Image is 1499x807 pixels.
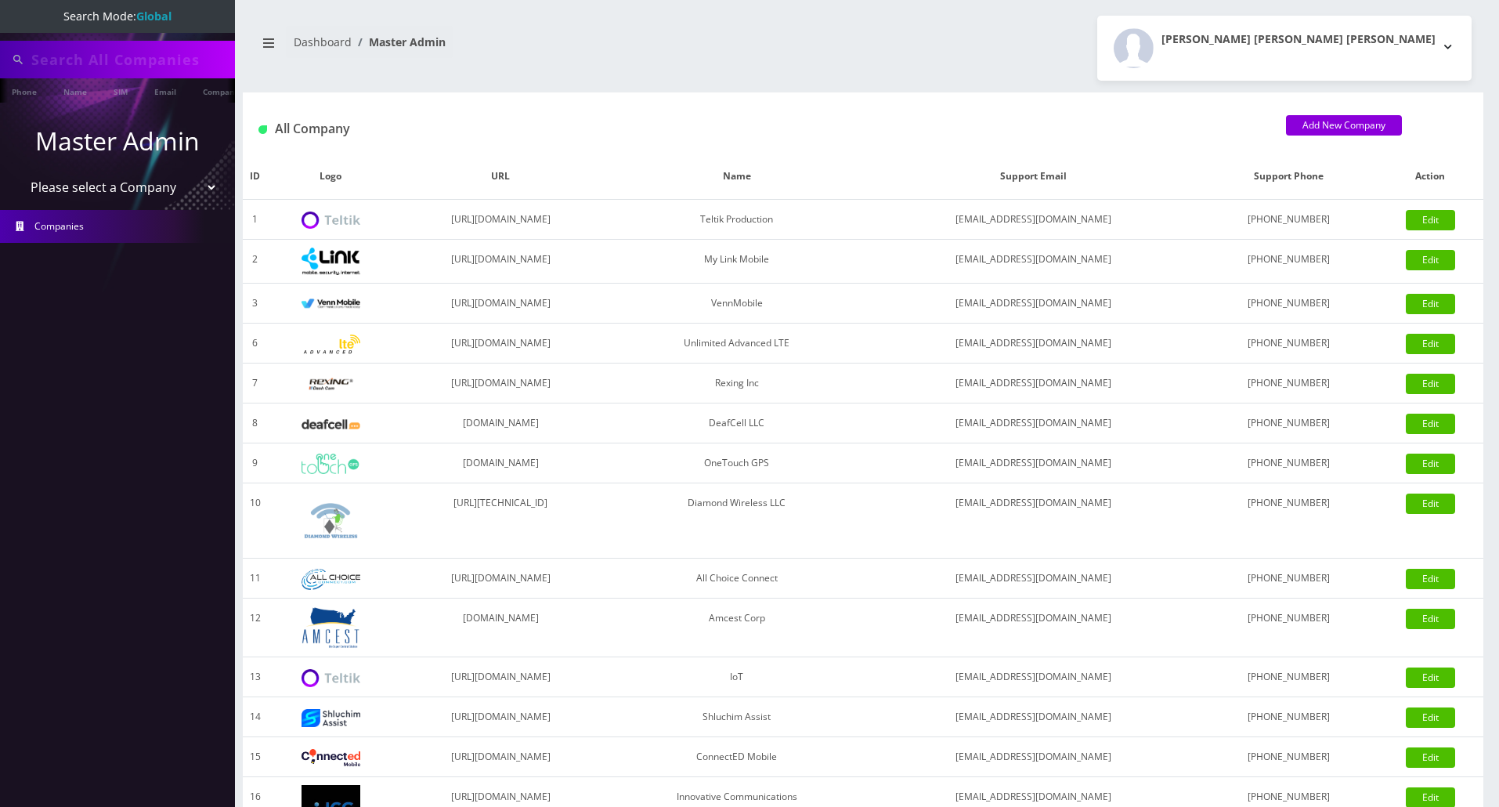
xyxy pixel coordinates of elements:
[607,364,866,403] td: Rexing Inc
[243,364,268,403] td: 7
[866,599,1201,657] td: [EMAIL_ADDRESS][DOMAIN_NAME]
[106,78,135,103] a: SIM
[1406,609,1455,629] a: Edit
[1201,324,1377,364] td: [PHONE_NUMBER]
[243,403,268,443] td: 8
[607,200,866,240] td: Teltik Production
[243,657,268,697] td: 13
[394,403,608,443] td: [DOMAIN_NAME]
[866,240,1201,284] td: [EMAIL_ADDRESS][DOMAIN_NAME]
[302,377,360,392] img: Rexing Inc
[1201,737,1377,777] td: [PHONE_NUMBER]
[607,559,866,599] td: All Choice Connect
[1406,250,1455,270] a: Edit
[607,697,866,737] td: Shluchim Assist
[394,483,608,559] td: [URL][TECHNICAL_ID]
[866,443,1201,483] td: [EMAIL_ADDRESS][DOMAIN_NAME]
[607,737,866,777] td: ConnectED Mobile
[394,559,608,599] td: [URL][DOMAIN_NAME]
[146,78,184,103] a: Email
[56,78,95,103] a: Name
[607,324,866,364] td: Unlimited Advanced LTE
[294,34,352,49] a: Dashboard
[302,569,360,590] img: All Choice Connect
[243,559,268,599] td: 11
[352,34,446,50] li: Master Admin
[1201,657,1377,697] td: [PHONE_NUMBER]
[1201,240,1377,284] td: [PHONE_NUMBER]
[607,154,866,200] th: Name
[1201,403,1377,443] td: [PHONE_NUMBER]
[1406,454,1455,474] a: Edit
[243,324,268,364] td: 6
[1406,210,1455,230] a: Edit
[243,737,268,777] td: 15
[243,284,268,324] td: 3
[1201,154,1377,200] th: Support Phone
[302,749,360,766] img: ConnectED Mobile
[394,284,608,324] td: [URL][DOMAIN_NAME]
[302,709,360,727] img: Shluchim Assist
[243,200,268,240] td: 1
[243,599,268,657] td: 12
[394,154,608,200] th: URL
[607,403,866,443] td: DeafCell LLC
[195,78,247,103] a: Company
[1201,364,1377,403] td: [PHONE_NUMBER]
[63,9,172,24] span: Search Mode:
[302,606,360,649] img: Amcest Corp
[394,737,608,777] td: [URL][DOMAIN_NAME]
[866,697,1201,737] td: [EMAIL_ADDRESS][DOMAIN_NAME]
[1161,33,1436,46] h2: [PERSON_NAME] [PERSON_NAME] [PERSON_NAME]
[243,443,268,483] td: 9
[1097,16,1472,81] button: [PERSON_NAME] [PERSON_NAME] [PERSON_NAME]
[394,324,608,364] td: [URL][DOMAIN_NAME]
[1201,559,1377,599] td: [PHONE_NUMBER]
[1201,443,1377,483] td: [PHONE_NUMBER]
[607,443,866,483] td: OneTouch GPS
[1201,599,1377,657] td: [PHONE_NUMBER]
[607,284,866,324] td: VennMobile
[866,737,1201,777] td: [EMAIL_ADDRESS][DOMAIN_NAME]
[1378,154,1483,200] th: Action
[394,599,608,657] td: [DOMAIN_NAME]
[866,200,1201,240] td: [EMAIL_ADDRESS][DOMAIN_NAME]
[1201,697,1377,737] td: [PHONE_NUMBER]
[866,657,1201,697] td: [EMAIL_ADDRESS][DOMAIN_NAME]
[31,45,231,74] input: Search All Companies
[394,200,608,240] td: [URL][DOMAIN_NAME]
[1201,284,1377,324] td: [PHONE_NUMBER]
[268,154,394,200] th: Logo
[136,9,172,24] strong: Global
[866,324,1201,364] td: [EMAIL_ADDRESS][DOMAIN_NAME]
[258,125,267,134] img: All Company
[866,154,1201,200] th: Support Email
[1406,494,1455,514] a: Edit
[607,657,866,697] td: IoT
[394,657,608,697] td: [URL][DOMAIN_NAME]
[394,697,608,737] td: [URL][DOMAIN_NAME]
[1406,747,1455,768] a: Edit
[243,240,268,284] td: 2
[866,364,1201,403] td: [EMAIL_ADDRESS][DOMAIN_NAME]
[866,559,1201,599] td: [EMAIL_ADDRESS][DOMAIN_NAME]
[255,26,851,71] nav: breadcrumb
[302,335,360,354] img: Unlimited Advanced LTE
[302,212,360,230] img: Teltik Production
[866,284,1201,324] td: [EMAIL_ADDRESS][DOMAIN_NAME]
[302,419,360,429] img: DeafCell LLC
[394,240,608,284] td: [URL][DOMAIN_NAME]
[302,248,360,275] img: My Link Mobile
[302,454,360,474] img: OneTouch GPS
[1286,115,1402,136] a: Add New Company
[243,697,268,737] td: 14
[1406,294,1455,314] a: Edit
[607,599,866,657] td: Amcest Corp
[302,491,360,550] img: Diamond Wireless LLC
[394,443,608,483] td: [DOMAIN_NAME]
[1406,569,1455,589] a: Edit
[302,669,360,687] img: IoT
[866,483,1201,559] td: [EMAIL_ADDRESS][DOMAIN_NAME]
[394,364,608,403] td: [URL][DOMAIN_NAME]
[1406,707,1455,728] a: Edit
